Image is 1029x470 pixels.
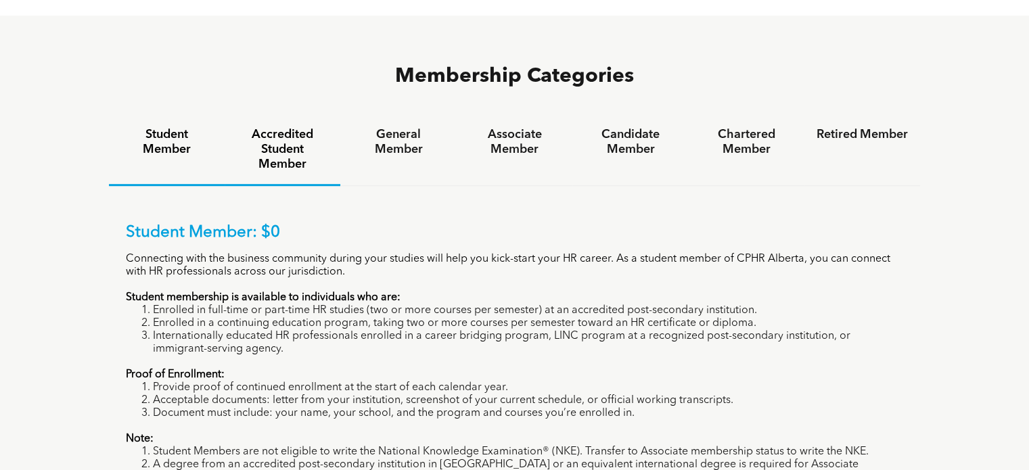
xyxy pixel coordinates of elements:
li: Enrolled in a continuing education program, taking two or more courses per semester toward an HR ... [153,317,904,330]
h4: Candidate Member [585,127,676,157]
p: Connecting with the business community during your studies will help you kick-start your HR caree... [126,253,904,279]
h4: Chartered Member [701,127,792,157]
h4: Associate Member [469,127,560,157]
p: Student Member: $0 [126,223,904,243]
h4: Accredited Student Member [237,127,328,172]
li: Internationally educated HR professionals enrolled in a career bridging program, LINC program at ... [153,330,904,356]
strong: Note: [126,433,154,444]
li: Document must include: your name, your school, and the program and courses you’re enrolled in. [153,407,904,420]
h4: General Member [352,127,444,157]
h4: Retired Member [817,127,908,142]
li: Enrolled in full-time or part-time HR studies (two or more courses per semester) at an accredited... [153,304,904,317]
li: Provide proof of continued enrollment at the start of each calendar year. [153,381,904,394]
strong: Proof of Enrollment: [126,369,225,380]
h4: Student Member [121,127,212,157]
strong: Student membership is available to individuals who are: [126,292,401,303]
li: Student Members are not eligible to write the National Knowledge Examination® (NKE). Transfer to ... [153,446,904,459]
li: Acceptable documents: letter from your institution, screenshot of your current schedule, or offic... [153,394,904,407]
span: Membership Categories [395,66,634,87]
